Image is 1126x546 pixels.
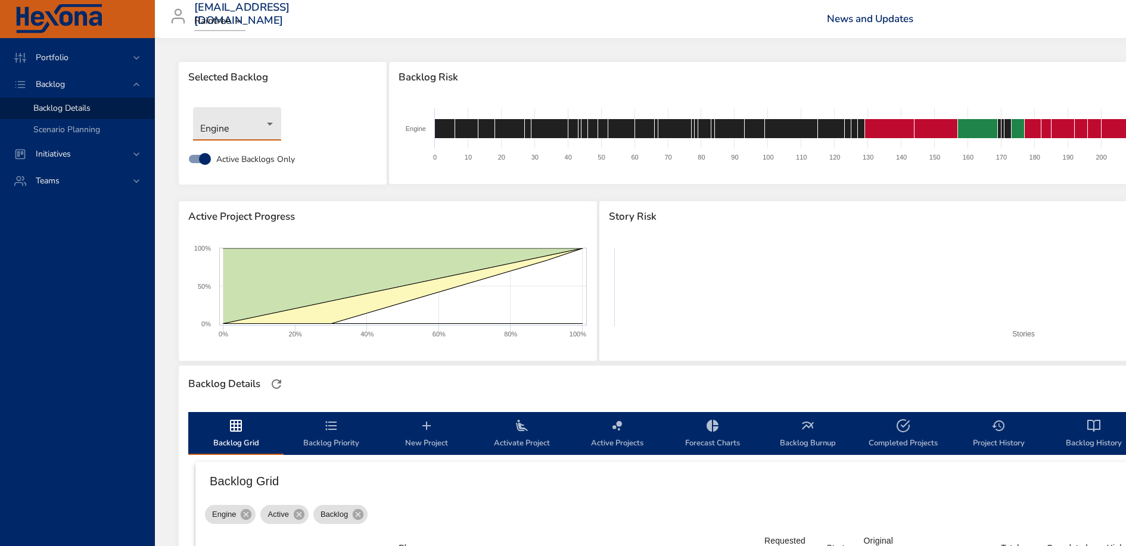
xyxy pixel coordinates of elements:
text: 50% [198,283,211,290]
span: Backlog [313,508,355,520]
span: Active Project Progress [188,211,587,223]
span: New Project [386,419,467,450]
text: 0% [201,320,211,327]
text: 60 [631,154,638,161]
text: 40% [360,330,374,338]
div: Engine [193,107,281,141]
span: Forecast Charts [672,419,753,450]
text: 80 [698,154,705,161]
span: Backlog [26,79,74,90]
div: Backlog Details [185,375,264,394]
text: 30 [531,154,539,161]
text: 170 [996,154,1007,161]
span: Engine [205,508,243,520]
text: 0% [219,330,228,338]
div: Backlog [313,505,368,524]
text: 20% [289,330,302,338]
text: 130 [863,154,873,161]
img: Hexona [14,4,104,34]
text: 100% [194,245,211,252]
text: 120 [829,154,840,161]
span: Backlog Burnup [767,419,848,450]
span: Backlog Details [33,102,91,114]
span: Initiatives [26,148,80,160]
text: 180 [1029,154,1040,161]
text: 100% [570,330,586,338]
span: Activate Project [481,419,562,450]
span: Completed Projects [863,419,944,450]
div: Raintree [194,12,245,31]
span: Project History [958,419,1039,450]
text: 110 [796,154,807,161]
text: 80% [504,330,517,338]
text: Stories [1012,330,1034,338]
span: Active Projects [577,419,658,450]
span: Scenario Planning [33,124,100,135]
span: Teams [26,175,69,186]
text: 0 [433,154,437,161]
span: Backlog Priority [291,419,372,450]
span: Active Backlogs Only [216,153,295,166]
button: Refresh Page [267,375,285,393]
text: 10 [465,154,472,161]
text: 90 [731,154,738,161]
span: Backlog Grid [195,419,276,450]
text: 40 [565,154,572,161]
text: 190 [1063,154,1074,161]
h3: [EMAIL_ADDRESS][DOMAIN_NAME] [194,1,290,27]
span: Portfolio [26,52,78,63]
text: 150 [929,154,940,161]
text: 200 [1096,154,1106,161]
span: Active [260,508,296,520]
span: Selected Backlog [188,71,377,83]
text: 60% [433,330,446,338]
text: Engine [406,125,426,132]
text: 140 [896,154,907,161]
div: Engine [205,505,256,524]
div: Active [260,505,308,524]
text: 100 [763,154,773,161]
text: 50 [598,154,605,161]
a: News and Updates [827,12,913,26]
text: 70 [664,154,671,161]
text: 20 [498,154,505,161]
text: 160 [963,154,973,161]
